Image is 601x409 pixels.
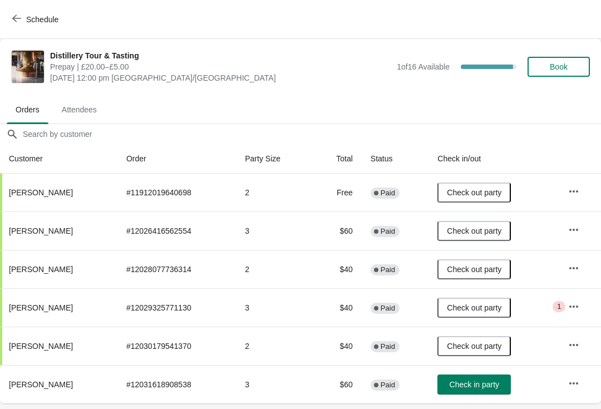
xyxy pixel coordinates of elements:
span: Distillery Tour & Tasting [50,50,391,61]
button: Check out party [437,221,511,241]
td: # 12026416562554 [117,211,236,250]
td: # 11912019640698 [117,174,236,211]
span: 1 [557,302,561,311]
th: Total [313,144,362,174]
span: Paid [381,227,395,236]
span: [PERSON_NAME] [9,265,73,274]
th: Party Size [236,144,312,174]
span: [PERSON_NAME] [9,303,73,312]
td: 2 [236,327,312,365]
button: Schedule [6,9,67,29]
td: $40 [313,288,362,327]
span: Paid [381,381,395,390]
td: $40 [313,250,362,288]
span: Paid [381,189,395,198]
span: Check out party [447,226,501,235]
span: Check out party [447,342,501,351]
td: 3 [236,288,312,327]
td: # 12030179541370 [117,327,236,365]
td: # 12029325771130 [117,288,236,327]
td: $60 [313,365,362,403]
td: # 12031618908538 [117,365,236,403]
td: # 12028077736314 [117,250,236,288]
button: Check out party [437,336,511,356]
span: Paid [381,342,395,351]
span: [PERSON_NAME] [9,342,73,351]
td: 2 [236,250,312,288]
button: Check out party [437,298,511,318]
span: Paid [381,265,395,274]
td: $40 [313,327,362,365]
button: Check out party [437,259,511,279]
td: 3 [236,365,312,403]
input: Search by customer [22,124,601,144]
img: Distillery Tour & Tasting [12,51,44,83]
button: Check out party [437,183,511,203]
span: Check out party [447,188,501,197]
th: Status [362,144,428,174]
span: Check out party [447,303,501,312]
span: Schedule [26,15,58,24]
td: 3 [236,211,312,250]
span: Paid [381,304,395,313]
span: Book [550,62,568,71]
span: [PERSON_NAME] [9,226,73,235]
span: Orders [7,100,48,120]
button: Check in party [437,374,511,395]
th: Check in/out [428,144,559,174]
td: $60 [313,211,362,250]
th: Order [117,144,236,174]
td: 2 [236,174,312,211]
span: [DATE] 12:00 pm [GEOGRAPHIC_DATA]/[GEOGRAPHIC_DATA] [50,72,391,83]
span: [PERSON_NAME] [9,188,73,197]
button: Book [528,57,590,77]
span: Prepay | £20.00–£5.00 [50,61,391,72]
span: 1 of 16 Available [397,62,450,71]
span: Attendees [53,100,106,120]
span: [PERSON_NAME] [9,380,73,389]
span: Check in party [450,380,499,389]
span: Check out party [447,265,501,274]
td: Free [313,174,362,211]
